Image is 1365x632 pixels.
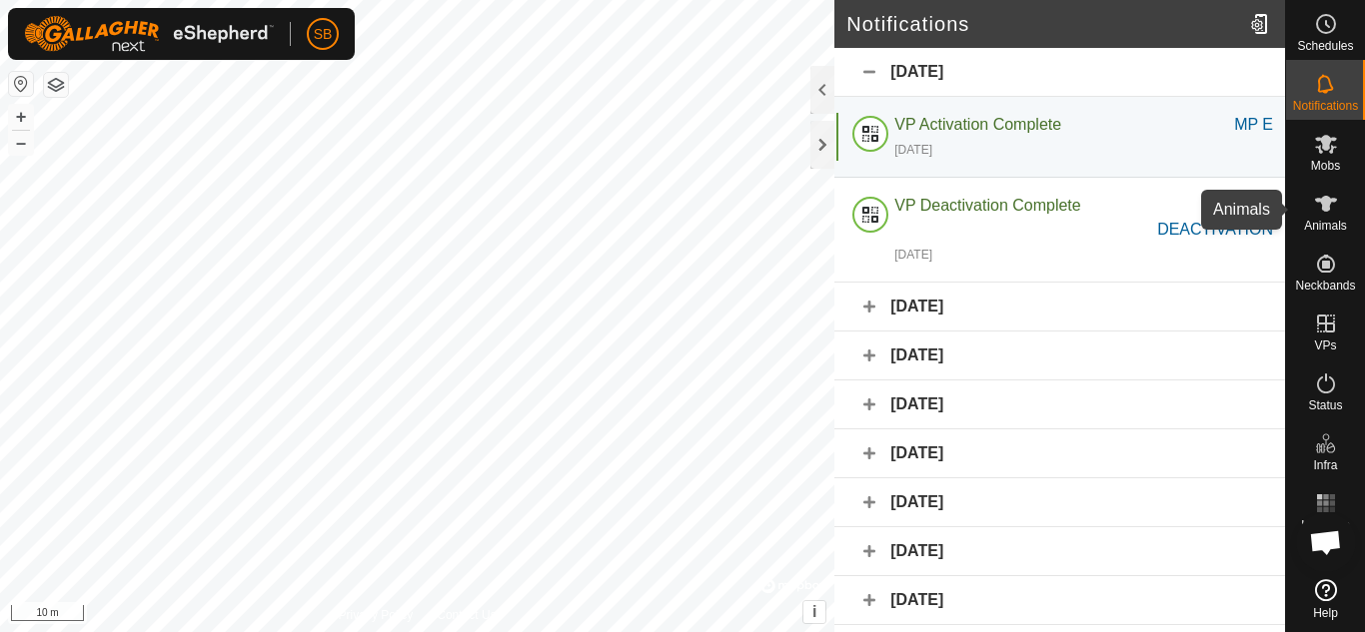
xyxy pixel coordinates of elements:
[437,606,496,624] a: Contact Us
[803,601,825,623] button: i
[894,141,932,159] div: [DATE]
[834,380,1285,429] div: [DATE]
[834,283,1285,331] div: [DATE]
[1301,519,1350,531] span: Heatmap
[1313,607,1338,619] span: Help
[1308,399,1342,411] span: Status
[1296,512,1356,572] a: Open chat
[894,246,932,264] div: [DATE]
[1314,339,1336,351] span: VPs
[44,73,68,97] button: Map Layers
[1297,40,1353,52] span: Schedules
[894,197,1080,214] span: VP Deactivation Complete
[1313,459,1337,471] span: Infra
[834,576,1285,625] div: [DATE]
[1234,113,1273,137] div: MP E
[1293,100,1358,112] span: Notifications
[24,16,274,52] img: Gallagher Logo
[846,12,1242,36] h2: Notifications
[1122,194,1274,242] div: [DATE]-DEACTIVATION
[834,48,1285,97] div: [DATE]
[834,429,1285,478] div: [DATE]
[9,131,33,155] button: –
[9,72,33,96] button: Reset Map
[1311,160,1340,172] span: Mobs
[314,24,333,45] span: SB
[9,105,33,129] button: +
[1295,280,1355,292] span: Neckbands
[339,606,414,624] a: Privacy Policy
[812,603,816,620] span: i
[834,331,1285,380] div: [DATE]
[834,527,1285,576] div: [DATE]
[894,116,1061,133] span: VP Activation Complete
[1286,571,1365,627] a: Help
[834,478,1285,527] div: [DATE]
[1304,220,1347,232] span: Animals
